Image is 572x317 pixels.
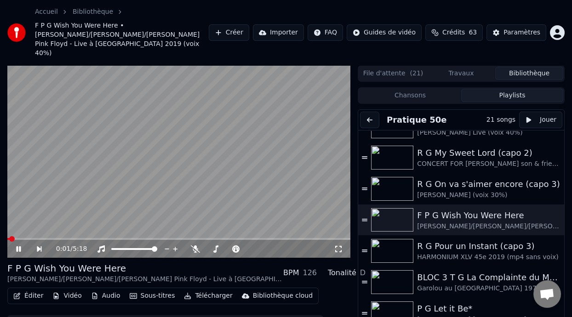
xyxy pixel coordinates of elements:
[417,128,561,137] div: [PERSON_NAME] Live (voix 40%)
[308,24,343,41] button: FAQ
[56,244,70,254] span: 0:01
[87,289,124,302] button: Audio
[56,244,78,254] div: /
[486,24,546,41] button: Paramètres
[417,253,561,262] div: HARMONIUM XLV 45e 2019 (mp4 sans voix)
[383,113,450,126] button: Pratique 50e
[417,147,561,159] div: R G My Sweet Lord (capo 2)
[7,275,283,284] div: [PERSON_NAME]/[PERSON_NAME]/[PERSON_NAME] Pink Floyd - Live à [GEOGRAPHIC_DATA] 2019 (voix 40%)
[469,28,477,37] span: 63
[410,69,423,78] span: ( 21 )
[417,178,561,191] div: R G On va s'aimer encore (capo 3)
[73,7,113,17] a: Bibliothèque
[533,280,561,308] div: Ouvrir le chat
[180,289,236,302] button: Télécharger
[10,289,47,302] button: Éditer
[35,21,209,58] span: F P G Wish You Were Here • [PERSON_NAME]/[PERSON_NAME]/[PERSON_NAME] Pink Floyd - Live à [GEOGRAP...
[7,23,26,42] img: youka
[347,24,422,41] button: Guides de vidéo
[359,89,461,102] button: Chansons
[461,89,563,102] button: Playlists
[427,67,495,80] button: Travaux
[417,209,561,222] div: F P G Wish You Were Here
[49,289,85,302] button: Vidéo
[417,191,561,200] div: [PERSON_NAME] (voix 30%)
[328,267,356,278] div: Tonalité
[417,302,561,315] div: P G Let it Be*
[417,284,561,293] div: Garolou au [GEOGRAPHIC_DATA] 1978 (voix 40%)
[35,7,58,17] a: Accueil
[126,289,179,302] button: Sous-titres
[417,271,561,284] div: BLOC 3 T G La Complainte du Maréchal [PERSON_NAME]
[73,244,87,254] span: 5:18
[417,240,561,253] div: R G Pour un Instant (capo 3)
[486,115,515,125] div: 21 songs
[442,28,465,37] span: Crédits
[519,112,562,128] button: Jouer
[495,67,563,80] button: Bibliothèque
[359,67,427,80] button: File d'attente
[283,267,299,278] div: BPM
[417,159,561,169] div: CONCERT FOR [PERSON_NAME] son & friends (voix 40%]
[253,291,313,300] div: Bibliothèque cloud
[253,24,304,41] button: Importer
[7,262,283,275] div: F P G Wish You Were Here
[503,28,540,37] div: Paramètres
[417,222,561,231] div: [PERSON_NAME]/[PERSON_NAME]/[PERSON_NAME] Pink Floyd - Live à [GEOGRAPHIC_DATA] 2019 (voix 40%)
[35,7,209,58] nav: breadcrumb
[425,24,483,41] button: Crédits63
[303,267,317,278] div: 126
[209,24,249,41] button: Créer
